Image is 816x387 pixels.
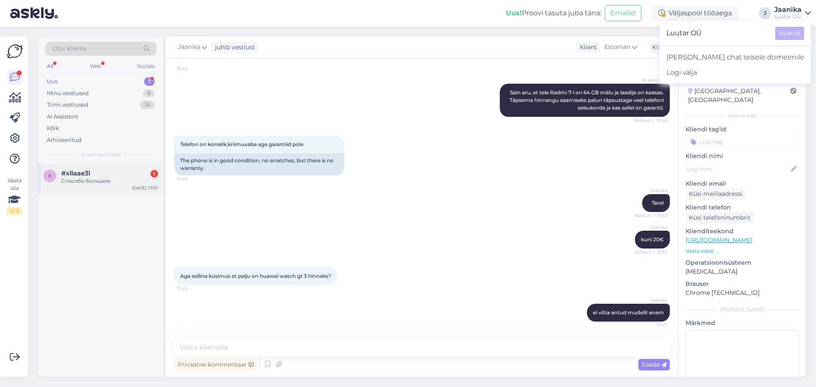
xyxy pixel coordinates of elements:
div: Klienditugi [649,43,685,52]
div: Arhiveeritud [47,136,82,144]
p: Chrome [TECHNICAL_ID] [686,288,799,297]
span: Nähtud ✓ 15:52 [635,212,667,219]
span: kuni 20€ [641,236,664,243]
p: Operatsioonisüsteem [686,258,799,267]
div: 36 [140,101,155,109]
div: Luutar OÜ [774,13,802,20]
span: Aga selline küsimus et palju on huawei watch gt 3 hinnaks? [180,273,331,279]
a: [PERSON_NAME] chat teisele domeenile [660,50,811,65]
div: Vaata siia [7,177,22,215]
div: Спасибо большое [61,177,158,185]
span: Jaanika [635,297,667,303]
b: Uus! [506,9,522,17]
span: Nähtud ✓ 15:53 [635,249,667,255]
span: #xllaae3l [61,169,90,177]
p: Kliendi telefon [686,203,799,212]
div: 2 / 3 [7,207,22,215]
span: ei võta antud mudelit enam [593,309,664,316]
p: [MEDICAL_DATA] [686,267,799,276]
div: Kliendi info [686,112,799,120]
div: [PERSON_NAME] [686,306,799,314]
span: Telefon on korralik,kriimuvaba aga garantiid pole [180,141,303,147]
img: Askly Logo [7,43,23,59]
p: Vaata edasi ... [686,247,799,255]
div: Klient [576,43,597,52]
div: Privaatne kommentaar [174,359,257,370]
div: The phone is in good condition, no scratches, but there is no warranty. [174,153,344,175]
span: AI Assistent [635,77,667,83]
button: Emailid [605,5,641,21]
p: Kliendi tag'id [686,125,799,134]
div: Logi välja [660,65,811,80]
div: Proovi tasuta juba täna: [506,8,601,18]
div: All [45,61,55,72]
span: Jaanika [635,224,667,230]
input: Lisa nimi [686,164,789,174]
span: Uued vestlused [81,151,121,158]
span: Estonian [604,42,630,52]
span: Jaanika [178,42,200,52]
div: Tiimi vestlused [47,101,88,109]
span: Luutar OÜ [666,27,768,40]
p: Kliendi email [686,179,799,188]
span: 17:47 [635,322,667,328]
p: Kliendi nimi [686,152,799,161]
span: 15:48 [177,65,209,72]
div: Kõik [47,124,59,133]
div: 1 [150,170,158,178]
span: 17:45 [177,285,209,292]
div: AI Assistent [47,113,78,121]
div: 8 [143,89,155,98]
div: Uus [47,77,58,86]
button: Avatud [775,27,804,40]
input: Lisa tag [686,136,799,148]
a: JaanikaLuutar OÜ [774,6,811,20]
div: Jaanika [774,6,802,13]
p: Brauser [686,280,799,288]
p: Märkmed [686,319,799,328]
span: Sain aru, et teie Redmi 7-l on 64 GB mälu ja laadija on kaasas. Täpsema hinnangu saamiseks palun ... [510,89,665,111]
span: Jaanika [635,187,667,194]
span: x [48,172,51,179]
div: J [759,7,771,19]
span: Nähtud ✓ 15:48 [634,117,667,124]
span: Otsi kliente [53,44,87,53]
a: [URL][DOMAIN_NAME] [686,236,752,244]
span: Tere! [652,200,664,206]
div: Küsi meiliaadressi [686,188,746,200]
p: Klienditeekond [686,227,799,236]
div: Web [88,61,103,72]
div: Socials [136,61,156,72]
span: Saada [642,361,666,368]
div: 1 [144,77,155,86]
div: Küsi telefoninumbrit [686,212,754,223]
div: juhib vestlust [212,43,255,52]
span: 15:49 [177,176,209,182]
div: [GEOGRAPHIC_DATA], [GEOGRAPHIC_DATA] [688,87,790,105]
div: [DATE] 17:57 [132,185,158,191]
div: Väljaspool tööaega [652,6,739,21]
div: Minu vestlused [47,89,89,98]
